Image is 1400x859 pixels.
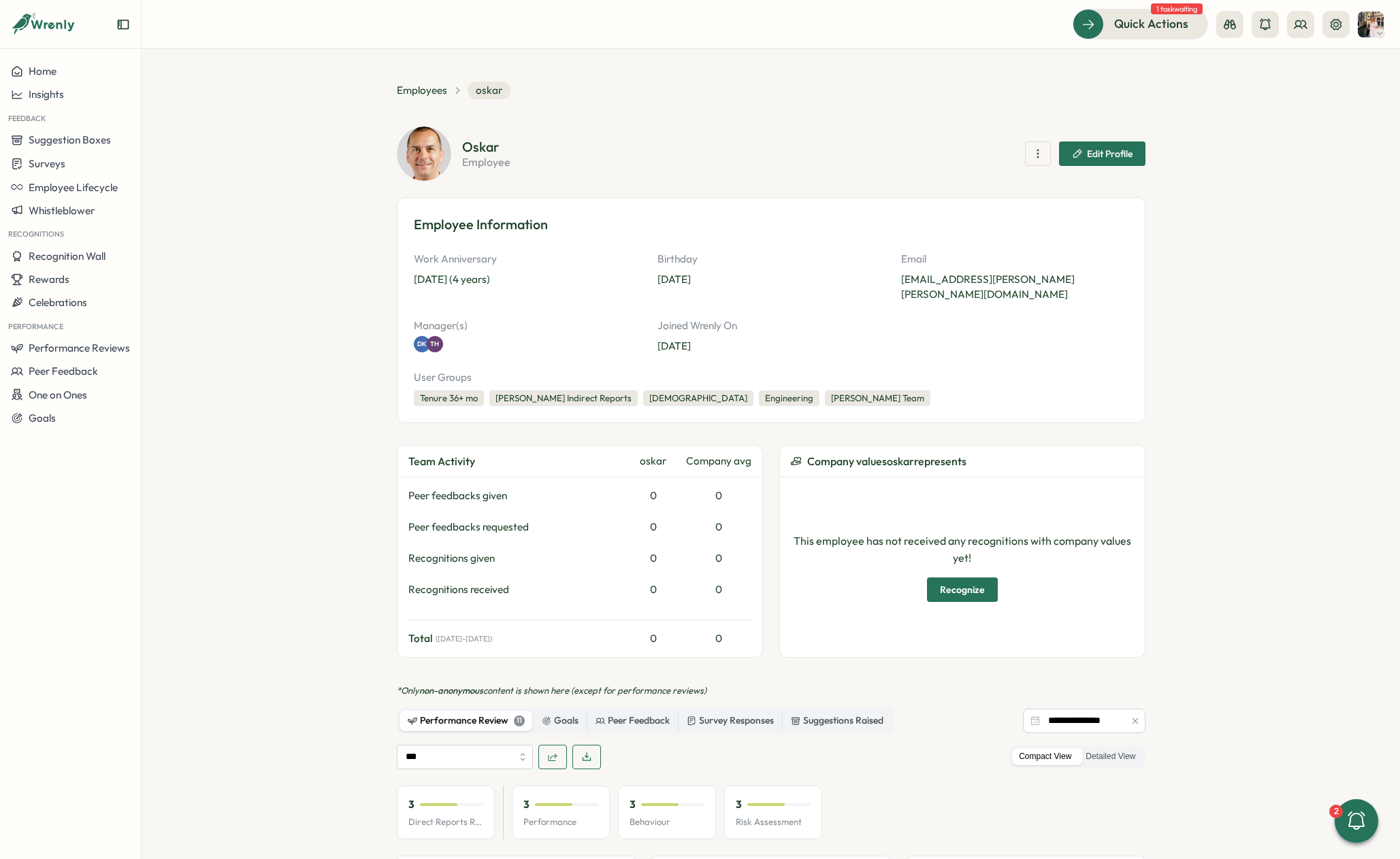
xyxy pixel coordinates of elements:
p: Email [901,252,1128,267]
div: Goals [542,713,579,728]
span: Whistleblower [29,204,95,217]
div: 0 [686,551,751,566]
p: Performance [523,816,598,828]
div: 2 [1329,805,1343,818]
span: DK [417,339,427,349]
h3: Employee Information [414,214,1128,235]
p: 3 [736,797,742,812]
p: Joined Wrenly On [657,318,885,333]
span: Surveys [29,157,65,170]
p: [DATE] [657,272,885,287]
span: Total [408,631,433,646]
a: DK [414,336,430,352]
span: Home [29,65,56,78]
div: Team Activity [408,453,621,470]
span: One on Ones [29,388,87,401]
span: oskar [468,82,510,99]
p: [DATE] (4 years) [414,272,641,287]
div: Performance Review [408,713,525,728]
span: Celebrations [29,296,87,309]
div: 0 [626,551,681,566]
button: 2 [1335,799,1378,843]
span: Goals [29,411,56,424]
button: Edit Profile [1059,141,1145,166]
p: [DATE] [657,339,885,354]
span: Company values oskar represents [807,453,966,470]
div: [PERSON_NAME] Indirect Reports [489,390,638,407]
span: 1 task waiting [1151,3,1203,14]
div: 0 [626,488,681,503]
p: Direct Reports Review Avg [408,816,483,828]
div: 11 [514,715,525,726]
div: Peer Feedback [596,713,670,728]
p: Risk Assessment [736,816,811,828]
p: User Groups [414,370,1128,385]
span: non-anonymous [419,685,483,696]
div: Tenure 36+ mo [414,390,484,407]
span: Performance Reviews [29,341,130,354]
button: Recognize [927,577,998,602]
p: Work Anniversary [414,252,641,267]
div: [DEMOGRAPHIC_DATA] [643,390,753,407]
p: *Only content is shown here (except for performance reviews) [397,685,1145,697]
span: Employee Lifecycle [29,181,118,194]
div: 0 [686,488,751,503]
div: 0 [686,582,751,597]
div: [PERSON_NAME] Team [825,390,930,407]
div: oskar [626,454,681,469]
div: Engineering [759,390,819,407]
img: oskar [397,127,451,181]
div: 0 [686,520,751,535]
div: Survey Responses [687,713,774,728]
span: TH [430,339,439,349]
a: Employees [397,83,447,98]
div: 0 [686,631,751,646]
div: Peer feedbacks requested [408,520,621,535]
div: 0 [626,520,681,535]
p: 3 [408,797,414,812]
p: 3 [523,797,530,812]
p: Birthday [657,252,885,267]
div: Peer feedbacks given [408,488,621,503]
span: Rewards [29,273,69,286]
label: Compact View [1012,748,1078,765]
div: 0 [626,631,681,646]
p: Manager(s) [414,318,641,333]
div: Recognitions received [408,582,621,597]
img: Hannah Saunders [1358,12,1384,37]
button: Quick Actions [1073,9,1208,39]
span: Recognition Wall [29,250,105,263]
div: Suggestions Raised [791,713,883,728]
span: ( [DATE] - [DATE] ) [436,635,492,643]
p: Behaviour [630,816,704,828]
div: 0 [626,582,681,597]
span: Suggestion Boxes [29,133,111,146]
label: Detailed View [1079,748,1142,765]
h2: oskar [462,140,510,154]
p: [EMAIL_ADDRESS][PERSON_NAME][PERSON_NAME][DOMAIN_NAME] [901,272,1128,302]
div: Company avg [686,454,751,469]
p: This employee has not received any recognitions with company values yet! [791,533,1134,567]
div: Recognitions given [408,551,621,566]
span: Peer Feedback [29,365,98,377]
button: Expand sidebar [116,18,130,31]
p: 3 [630,797,636,812]
a: TH [430,336,446,352]
span: Insights [29,88,64,101]
span: Edit Profile [1087,149,1133,158]
p: employee [462,156,510,167]
span: Quick Actions [1114,15,1188,33]
span: Recognize [940,578,985,601]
